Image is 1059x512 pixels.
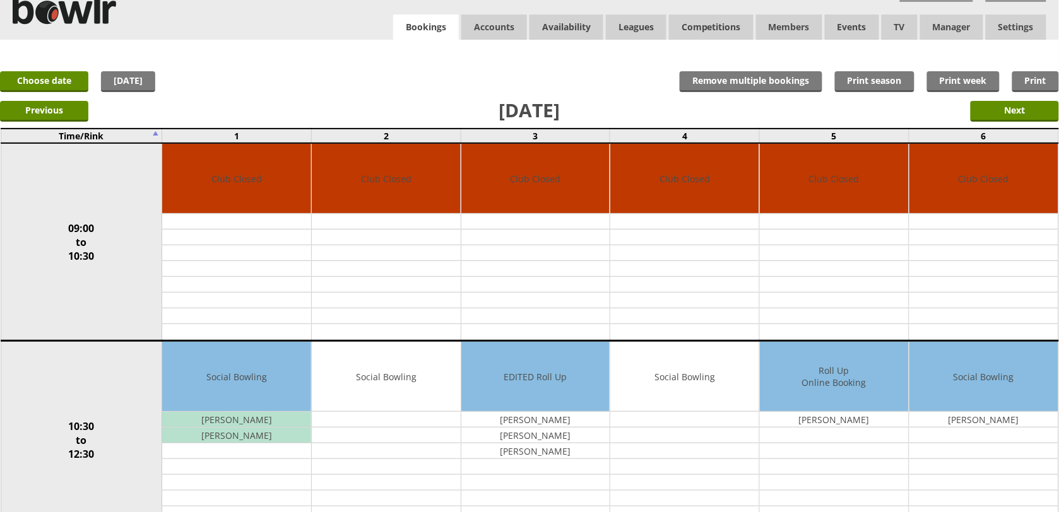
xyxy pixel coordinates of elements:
td: 1 [162,129,312,143]
a: Print [1012,71,1059,92]
a: Bookings [393,15,459,40]
span: Accounts [461,15,527,40]
td: 5 [760,129,909,143]
td: Club Closed [461,144,610,214]
td: [PERSON_NAME] [461,443,610,459]
td: Roll Up Online Booking [760,342,909,412]
td: Club Closed [610,144,759,214]
td: EDITED Roll Up [461,342,610,412]
a: Print week [927,71,1000,92]
td: 09:00 to 10:30 [1,143,162,341]
td: 4 [610,129,760,143]
td: 3 [461,129,610,143]
td: [PERSON_NAME] [461,428,610,443]
a: Competitions [669,15,754,40]
a: Print season [835,71,914,92]
td: Social Bowling [162,342,311,412]
span: Manager [920,15,983,40]
td: [PERSON_NAME] [461,412,610,428]
a: [DATE] [101,71,155,92]
td: Social Bowling [610,342,759,412]
td: Club Closed [760,144,909,214]
span: Settings [986,15,1046,40]
span: Members [756,15,822,40]
td: [PERSON_NAME] [760,412,909,428]
td: 2 [312,129,461,143]
input: Next [971,101,1059,122]
td: Social Bowling [312,342,461,412]
td: [PERSON_NAME] [162,428,311,443]
input: Remove multiple bookings [680,71,822,92]
td: Club Closed [162,144,311,214]
td: [PERSON_NAME] [909,412,1058,428]
td: [PERSON_NAME] [162,412,311,428]
td: Time/Rink [1,129,162,143]
a: Leagues [606,15,666,40]
a: Events [825,15,879,40]
td: Club Closed [312,144,461,214]
td: Social Bowling [909,342,1058,412]
td: Club Closed [909,144,1058,214]
a: Availability [529,15,603,40]
td: 6 [909,129,1058,143]
span: TV [882,15,918,40]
